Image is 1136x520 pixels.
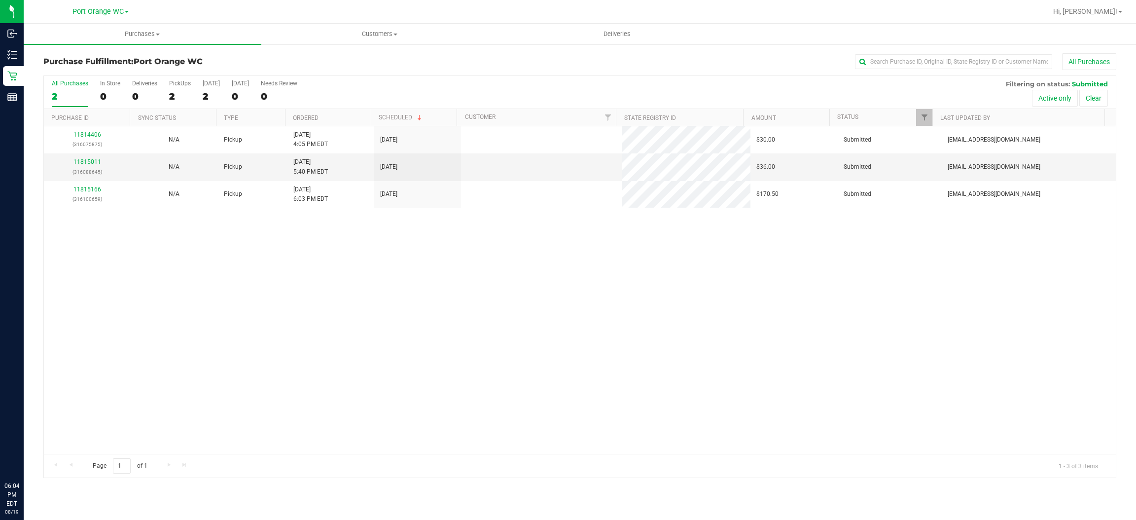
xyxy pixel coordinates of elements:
span: Pickup [224,135,242,145]
p: (316075875) [50,140,125,149]
span: [EMAIL_ADDRESS][DOMAIN_NAME] [948,189,1040,199]
span: Not Applicable [169,136,179,143]
button: Clear [1079,90,1108,107]
span: Customers [262,30,498,38]
div: 2 [169,91,191,102]
div: 0 [132,91,157,102]
div: 0 [232,91,249,102]
div: PickUps [169,80,191,87]
iframe: Resource center [10,441,39,471]
button: All Purchases [1062,53,1116,70]
span: [DATE] 4:05 PM EDT [293,130,328,149]
a: Type [224,114,238,121]
div: All Purchases [52,80,88,87]
inline-svg: Inventory [7,50,17,60]
p: 08/19 [4,508,19,516]
span: Hi, [PERSON_NAME]! [1053,7,1117,15]
div: [DATE] [232,80,249,87]
a: Ordered [293,114,319,121]
span: Port Orange WC [134,57,203,66]
span: Not Applicable [169,163,179,170]
span: [EMAIL_ADDRESS][DOMAIN_NAME] [948,135,1040,145]
span: $170.50 [756,189,779,199]
inline-svg: Reports [7,92,17,102]
div: Needs Review [261,80,297,87]
span: Purchases [24,30,261,38]
a: Filter [600,109,616,126]
span: 1 - 3 of 3 items [1051,458,1106,473]
a: Sync Status [138,114,176,121]
span: [DATE] [380,162,397,172]
inline-svg: Retail [7,71,17,81]
a: Last Updated By [940,114,990,121]
a: 11814406 [73,131,101,138]
span: Submitted [844,189,871,199]
span: [DATE] [380,135,397,145]
h3: Purchase Fulfillment: [43,57,401,66]
a: 11815166 [73,186,101,193]
div: [DATE] [203,80,220,87]
span: Not Applicable [169,190,179,197]
input: Search Purchase ID, Original ID, State Registry ID or Customer Name... [855,54,1052,69]
a: State Registry ID [624,114,676,121]
a: Purchase ID [51,114,89,121]
span: $30.00 [756,135,775,145]
span: Submitted [1072,80,1108,88]
p: (316088645) [50,167,125,177]
a: Amount [751,114,776,121]
span: Page of 1 [84,458,155,474]
span: Pickup [224,189,242,199]
span: Submitted [844,135,871,145]
span: [DATE] 5:40 PM EDT [293,157,328,176]
div: 2 [203,91,220,102]
inline-svg: Inbound [7,29,17,38]
div: In Store [100,80,120,87]
a: Scheduled [379,114,424,121]
span: Submitted [844,162,871,172]
span: Pickup [224,162,242,172]
a: 11815011 [73,158,101,165]
a: Status [837,113,858,120]
div: 0 [261,91,297,102]
div: 2 [52,91,88,102]
a: Customer [465,113,496,120]
span: [EMAIL_ADDRESS][DOMAIN_NAME] [948,162,1040,172]
button: Active only [1032,90,1078,107]
span: [DATE] [380,189,397,199]
div: 0 [100,91,120,102]
div: Deliveries [132,80,157,87]
a: Filter [916,109,932,126]
p: 06:04 PM EDT [4,482,19,508]
span: Port Orange WC [72,7,124,16]
span: [DATE] 6:03 PM EDT [293,185,328,204]
input: 1 [113,458,131,474]
span: Filtering on status: [1006,80,1070,88]
span: Deliveries [590,30,644,38]
p: (316100659) [50,194,125,204]
span: $36.00 [756,162,775,172]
